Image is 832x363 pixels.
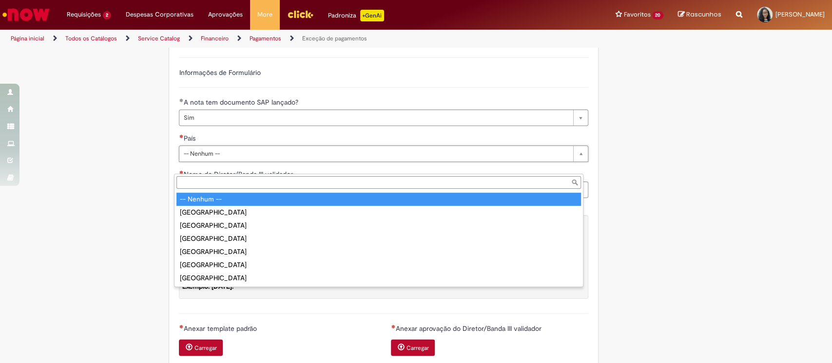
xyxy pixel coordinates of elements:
[176,232,581,245] div: [GEOGRAPHIC_DATA]
[176,193,581,206] div: -- Nenhum --
[176,245,581,258] div: [GEOGRAPHIC_DATA]
[176,272,581,285] div: [GEOGRAPHIC_DATA]
[176,219,581,232] div: [GEOGRAPHIC_DATA]
[174,191,583,287] ul: País
[176,206,581,219] div: [GEOGRAPHIC_DATA]
[176,258,581,272] div: [GEOGRAPHIC_DATA]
